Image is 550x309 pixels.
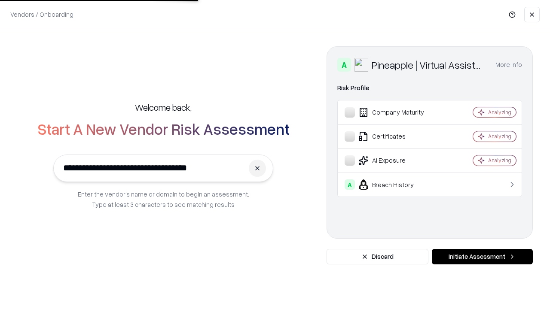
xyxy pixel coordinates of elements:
[78,189,249,209] p: Enter the vendor’s name or domain to begin an assessment. Type at least 3 characters to see match...
[345,107,447,118] div: Company Maturity
[345,179,447,190] div: Breach History
[488,157,511,164] div: Analyzing
[488,133,511,140] div: Analyzing
[488,109,511,116] div: Analyzing
[37,120,290,137] h2: Start A New Vendor Risk Assessment
[495,57,522,73] button: More info
[354,58,368,72] img: Pineapple | Virtual Assistant Agency
[345,155,447,166] div: AI Exposure
[135,101,192,113] h5: Welcome back,
[372,58,485,72] div: Pineapple | Virtual Assistant Agency
[337,83,522,93] div: Risk Profile
[10,10,73,19] p: Vendors / Onboarding
[345,131,447,142] div: Certificates
[327,249,428,264] button: Discard
[337,58,351,72] div: A
[432,249,533,264] button: Initiate Assessment
[345,179,355,190] div: A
